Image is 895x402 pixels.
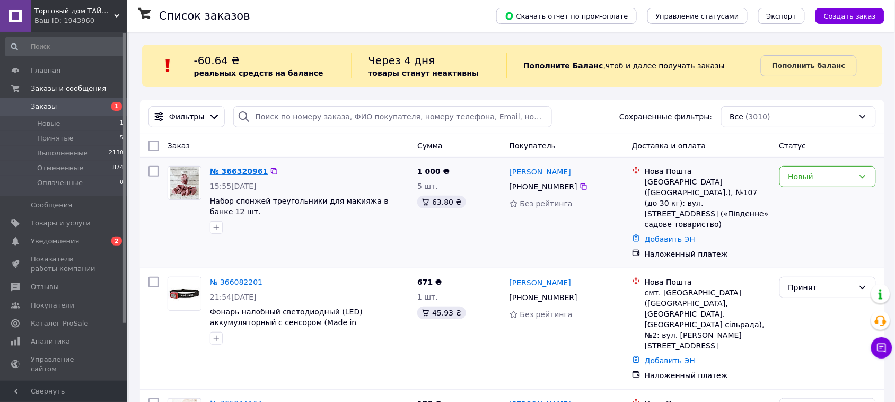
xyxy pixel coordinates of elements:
span: 2130 [109,148,124,158]
div: [PHONE_NUMBER] [507,179,580,194]
span: -60.64 ₴ [194,54,240,67]
span: Фильтры [169,111,204,122]
span: Управление статусами [656,12,739,20]
span: 0 [120,178,124,188]
button: Скачать отчет по пром-оплате [496,8,637,24]
span: 874 [112,163,124,173]
span: 5 [120,134,124,143]
a: Добавить ЭН [645,235,695,243]
div: 45.93 ₴ [417,307,466,319]
span: 1 [120,119,124,128]
span: Статус [779,142,806,150]
span: Торговый дом ТАЙФЕНГ [34,6,114,16]
div: Нова Пошта [645,277,771,287]
span: 1 [111,102,122,111]
a: Набор спонжей треугольники для макияжа в банке 12 шт. [210,197,389,216]
span: Все [730,111,744,122]
a: Фото товару [168,277,201,311]
span: 21:54[DATE] [210,293,257,301]
span: Оплаченные [37,178,83,188]
span: Экспорт [767,12,796,20]
img: :exclamation: [160,58,176,74]
span: 5 шт. [417,182,438,190]
span: Заказы и сообщения [31,84,106,93]
span: Принятые [37,134,74,143]
span: Через 4 дня [368,54,435,67]
a: Фото товару [168,166,201,200]
span: 1 000 ₴ [417,167,450,176]
span: Без рейтинга [520,199,573,208]
span: Создать заказ [824,12,876,20]
span: Сумма [417,142,443,150]
div: , чтоб и далее получать заказы [507,53,761,78]
span: Главная [31,66,60,75]
a: № 366082201 [210,278,262,286]
button: Экспорт [758,8,805,24]
span: Каталог ProSale [31,319,88,328]
div: Наложенный платеж [645,249,771,259]
a: Пополнить баланс [761,55,856,76]
b: Пополнить баланс [772,62,845,69]
a: [PERSON_NAME] [510,277,571,288]
span: Показатели работы компании [31,255,98,274]
span: Заказы [31,102,57,111]
a: Фонарь налобный светодиодный (LED) аккумуляторный с сенсором (Made in [GEOGRAPHIC_DATA]) PROTESTE... [210,308,371,337]
input: Поиск [5,37,125,56]
a: Добавить ЭН [645,356,695,365]
div: Ваш ID: 1943960 [34,16,127,25]
button: Создать заказ [815,8,884,24]
span: Заказ [168,142,190,150]
div: Принят [788,282,854,293]
span: Скачать отчет по пром-оплате [505,11,628,21]
span: Отзывы [31,282,59,292]
div: [PHONE_NUMBER] [507,290,580,305]
span: Сообщения [31,200,72,210]
button: Управление статусами [647,8,748,24]
button: Чат с покупателем [871,337,892,359]
span: Покупатель [510,142,556,150]
h1: Список заказов [159,10,250,22]
div: [GEOGRAPHIC_DATA] ([GEOGRAPHIC_DATA].), №107 (до 30 кг): вул. [STREET_ADDRESS] («Південне» садове... [645,177,771,230]
div: Нова Пошта [645,166,771,177]
b: товары станут неактивны [368,69,478,77]
span: Товары и услуги [31,219,91,228]
input: Поиск по номеру заказа, ФИО покупателя, номеру телефона, Email, номеру накладной [233,106,552,127]
span: 1 шт. [417,293,438,301]
span: Без рейтинга [520,310,573,319]
div: Наложенный платеж [645,370,771,381]
span: Отмененные [37,163,83,173]
span: Новые [37,119,60,128]
div: Новый [788,171,854,182]
span: Выполненные [37,148,88,158]
span: 2 [111,237,122,246]
span: 671 ₴ [417,278,442,286]
div: 63.80 ₴ [417,196,466,208]
a: № 366320961 [210,167,268,176]
div: смт. [GEOGRAPHIC_DATA] ([GEOGRAPHIC_DATA], [GEOGRAPHIC_DATA]. [GEOGRAPHIC_DATA] сільрада), №2: ву... [645,287,771,351]
a: [PERSON_NAME] [510,167,571,177]
span: Уведомления [31,237,79,246]
span: 15:55[DATE] [210,182,257,190]
span: (3010) [745,112,770,121]
img: Фото товару [168,277,201,310]
b: Пополните Баланс [523,62,603,70]
img: Фото товару [170,167,199,199]
b: реальных средств на балансе [194,69,323,77]
span: Покупатели [31,301,74,310]
span: Сохраненные фильтры: [619,111,712,122]
span: Аналитика [31,337,70,346]
span: Доставка и оплата [632,142,706,150]
a: Создать заказ [805,11,884,20]
span: Управление сайтом [31,355,98,374]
